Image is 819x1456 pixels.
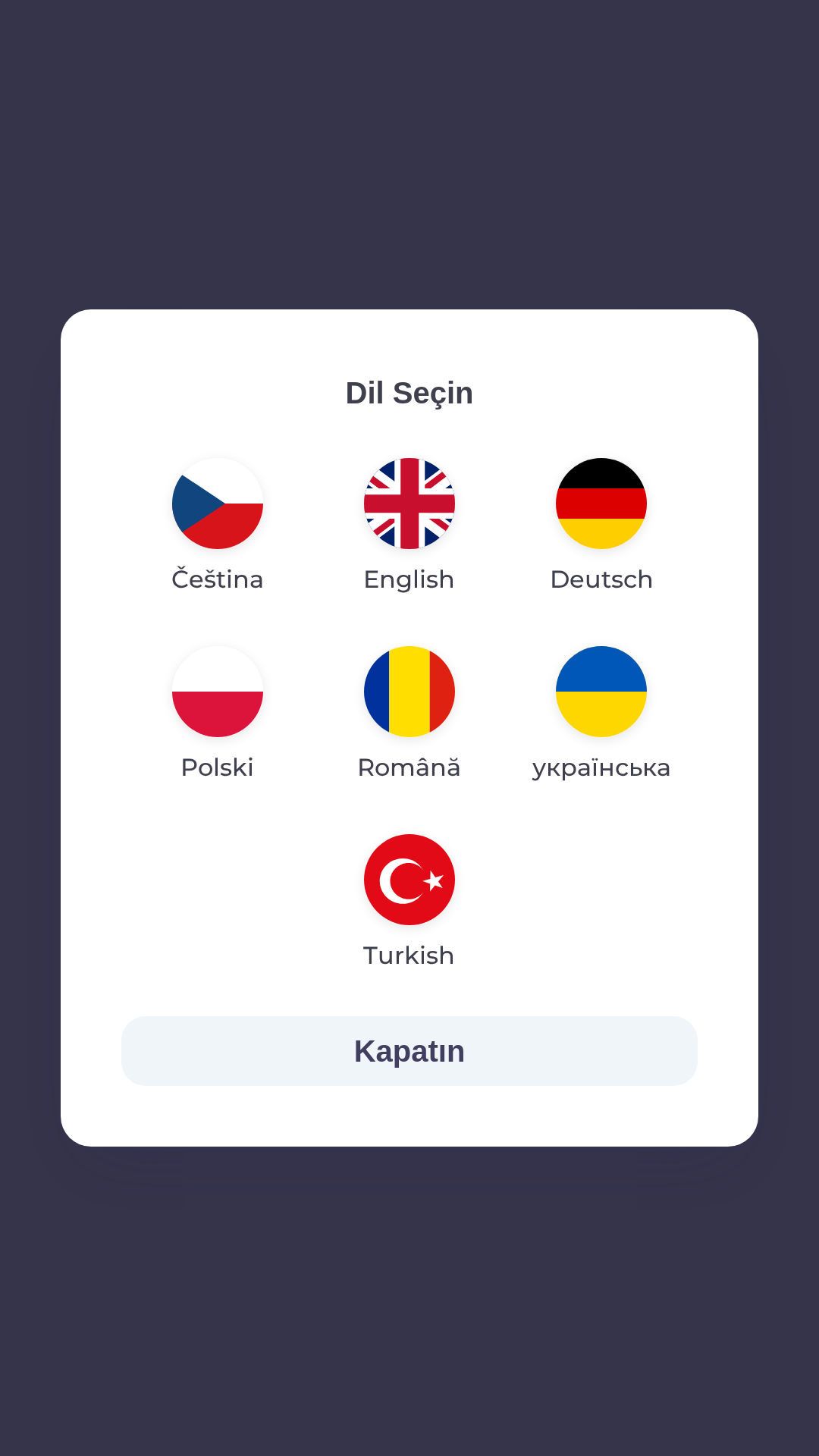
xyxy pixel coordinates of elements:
img: pl flag [172,646,263,737]
img: uk flag [556,646,647,737]
button: українська [506,634,698,798]
p: Română [357,749,461,786]
p: Deutsch [550,561,654,598]
img: en flag [364,458,455,549]
img: tr flag [364,834,455,925]
button: Polski [136,634,300,798]
button: Turkish [327,822,491,986]
p: Polski [180,749,254,786]
p: українська [532,749,671,786]
p: Turkish [363,937,455,974]
p: Dil Seçin [121,370,698,416]
p: Čeština [171,561,264,598]
button: Română [321,634,497,798]
img: ro flag [364,646,455,737]
button: Čeština [135,446,300,610]
p: English [363,561,455,598]
button: Deutsch [513,446,690,610]
button: Kapatın [121,1016,698,1086]
button: English [327,446,491,610]
img: de flag [556,458,647,549]
img: cs flag [172,458,263,549]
